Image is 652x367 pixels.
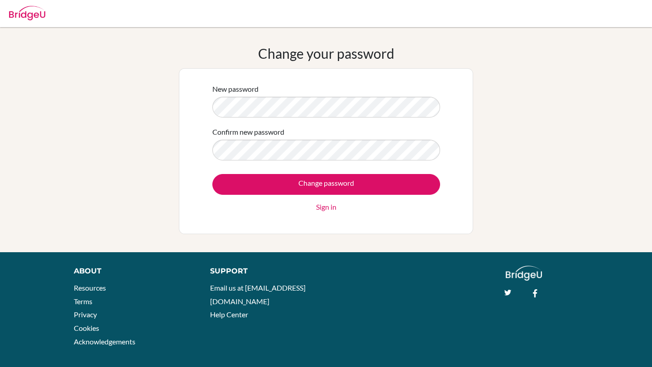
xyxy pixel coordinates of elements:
label: Confirm new password [212,127,284,137]
div: About [74,266,190,277]
a: Acknowledgements [74,337,135,346]
h1: Change your password [258,45,394,61]
a: Resources [74,283,106,292]
div: Support [210,266,317,277]
a: Email us at [EMAIL_ADDRESS][DOMAIN_NAME] [210,283,306,306]
img: Bridge-U [9,6,45,20]
a: Help Center [210,310,248,319]
a: Sign in [316,202,336,212]
a: Privacy [74,310,97,319]
input: Change password [212,174,440,195]
a: Cookies [74,324,99,332]
a: Terms [74,297,92,306]
img: logo_white@2x-f4f0deed5e89b7ecb1c2cc34c3e3d731f90f0f143d5ea2071677605dd97b5244.png [506,266,542,281]
label: New password [212,84,259,94]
